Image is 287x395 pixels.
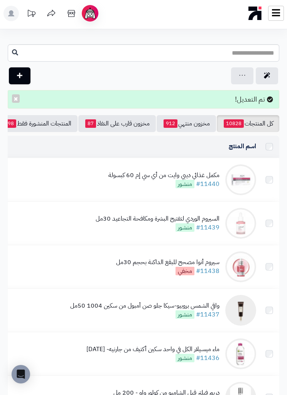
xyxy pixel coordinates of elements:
[224,119,244,128] span: 10828
[70,301,219,310] div: واقي الشمس بروبيو-سيكا جلو صن أمبول من سكين 1004 50مل
[108,171,219,180] div: مكمل غذائي ديبي وايت من أي سي إم 60 كبسولة
[225,208,256,239] img: السيروم الوردي لتفتيح البشرة ومكافحة التجاعيد 30مل
[176,223,194,232] span: منشور
[176,267,194,275] span: مخفي
[248,5,262,22] img: logo-mobile.png
[12,94,20,103] button: ×
[164,119,177,128] span: 912
[176,310,194,319] span: منشور
[225,164,256,195] img: مكمل غذائي ديبي وايت من أي سي إم 60 كبسولة
[176,354,194,362] span: منشور
[225,251,256,282] img: سيروم أنوا مصحح للبقع الداكنة بحجم 30مل
[85,119,96,128] span: 87
[22,6,41,23] a: تحديثات المنصة
[176,180,194,188] span: منشور
[225,295,256,326] img: واقي الشمس بروبيو-سيكا جلو صن أمبول من سكين 1004 50مل
[225,338,256,369] img: ماء ميسيلار الكل في واحد سكين أكتيف من جارنيه- 400م
[196,310,219,319] a: #11437
[8,90,279,109] div: تم التعديل!
[229,142,256,151] a: اسم المنتج
[12,365,30,383] div: Open Intercom Messenger
[86,345,219,354] div: ماء ميسيلار الكل في واحد سكين أكتيف من جارنيه- [DATE]
[217,115,279,132] a: كل المنتجات10828
[157,115,216,132] a: مخزون منتهي912
[196,179,219,189] a: #11440
[196,266,219,276] a: #11438
[116,258,219,267] div: سيروم أنوا مصحح للبقع الداكنة بحجم 30مل
[196,353,219,363] a: #11436
[96,214,219,223] div: السيروم الوردي لتفتيح البشرة ومكافحة التجاعيد 30مل
[196,223,219,232] a: #11439
[78,115,156,132] a: مخزون قارب على النفاذ87
[83,7,97,20] img: ai-face.png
